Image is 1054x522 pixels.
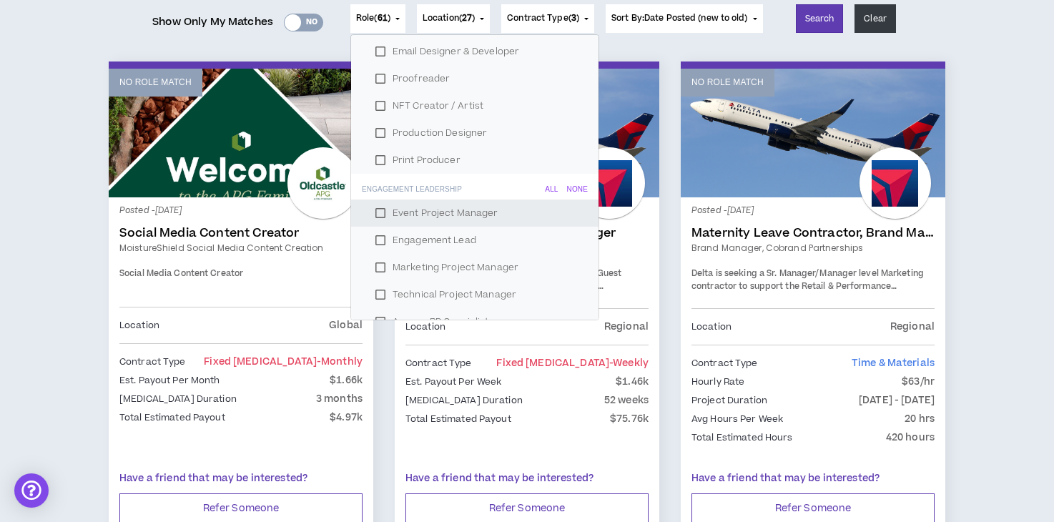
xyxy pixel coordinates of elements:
span: Location ( ) [423,12,475,25]
span: Time & Materials [852,356,935,370]
p: Contract Type [691,355,758,371]
p: Total Estimated Payout [405,411,511,427]
a: Brand Manager, Cobrand Partnerships [691,242,935,255]
button: Sort By:Date Posted (new to old) [606,4,763,33]
p: Have a friend that may be interested? [119,471,363,486]
p: Hourly Rate [691,374,744,390]
p: 3 months [316,391,363,407]
p: $1.66k [330,373,363,388]
span: Role ( ) [356,12,390,25]
span: Contract Type ( ) [507,12,579,25]
label: Print Producer [368,149,581,171]
p: Contract Type [119,354,186,370]
p: Contract Type [405,355,472,371]
p: $4.97k [330,410,363,425]
p: Have a friend that may be interested? [691,471,935,486]
span: Show Only My Matches [152,11,273,33]
p: $75.76k [610,411,649,427]
label: NFT Creator / Artist [368,95,581,117]
p: No Role Match [119,76,192,89]
a: Social Media Content Creator [119,226,363,240]
p: Location [119,317,159,333]
p: Location [405,319,445,335]
p: Have a friend that may be interested? [405,471,649,486]
p: Avg Hours Per Week [691,411,783,427]
span: Sort By: Date Posted (new to old) [611,12,748,24]
p: Posted - [DATE] [691,205,935,217]
p: 420 hours [886,430,935,445]
label: Technical Project Manager [368,284,581,305]
p: Total Estimated Payout [119,410,225,425]
p: Location [691,319,732,335]
p: Regional [604,319,649,335]
span: 61 [378,12,388,24]
p: Total Estimated Hours [691,430,793,445]
span: 3 [571,12,576,24]
p: [DATE] - [DATE] [859,393,935,408]
label: Event Project Manager [368,202,581,224]
label: Engagement Lead [368,230,581,251]
span: 27 [462,12,472,24]
p: [MEDICAL_DATA] Duration [119,391,237,407]
button: Clear [854,4,896,33]
a: Maternity Leave Contractor, Brand Marketing Manager (Cobrand Partnerships) [691,226,935,240]
label: Production Designer [368,122,581,144]
p: Posted - [DATE] [119,205,363,217]
button: Contract Type(3) [501,4,594,33]
span: - weekly [609,356,649,370]
div: Engagement Leadership [362,185,462,194]
a: MoistureShield Social Media Content Creation [119,242,363,255]
div: Open Intercom Messenger [14,473,49,508]
label: Marketing Project Manager [368,257,581,278]
span: Delta is seeking a Sr. Manager/Manager level Marketing contractor to support the Retail & Perform... [691,267,925,317]
p: No Role Match [691,76,764,89]
span: - monthly [317,355,363,369]
button: Location(27) [417,4,490,33]
p: 20 hrs [905,411,935,427]
span: Fixed [MEDICAL_DATA] [204,355,363,369]
label: Proofreader [368,68,581,89]
div: None [567,185,588,194]
p: 52 weeks [604,393,649,408]
a: No Role Match [681,69,945,197]
p: $1.46k [616,374,649,390]
label: Email Designer & Developer [368,41,581,62]
span: Fixed [MEDICAL_DATA] [496,356,649,370]
div: All [545,185,558,194]
p: Est. Payout Per Week [405,374,501,390]
p: Regional [890,319,935,335]
p: [MEDICAL_DATA] Duration [405,393,523,408]
p: Global [329,317,363,333]
p: $63/hr [902,374,935,390]
p: Project Duration [691,393,767,408]
span: Social Media Content Creator [119,267,243,280]
p: Est. Payout Per Month [119,373,220,388]
button: Search [796,4,844,33]
button: Role(61) [350,4,405,33]
a: No Role Match [109,69,373,197]
label: Agency BD Specialist [368,311,581,333]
